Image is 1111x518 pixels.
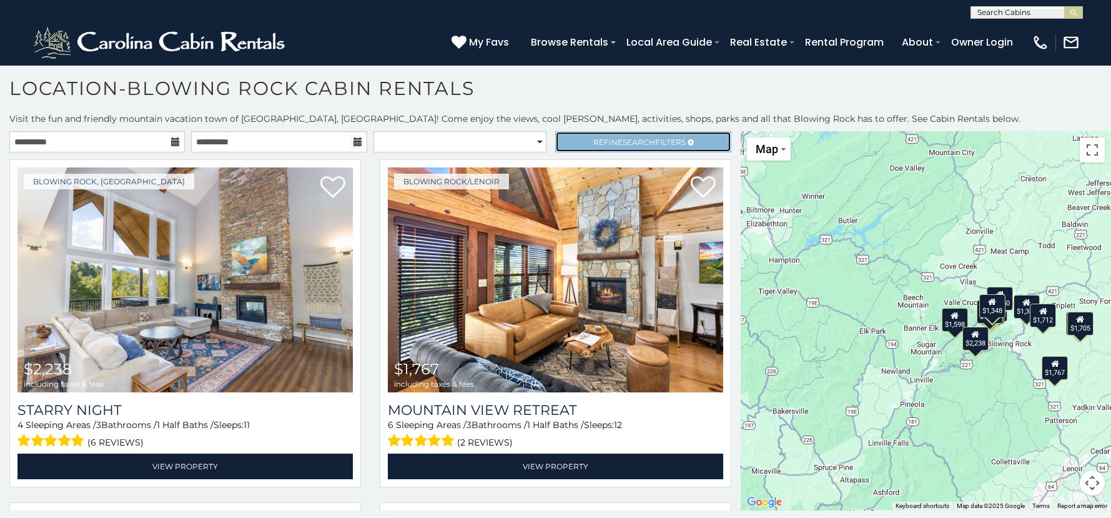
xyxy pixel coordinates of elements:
[724,31,793,53] a: Real Estate
[1032,34,1049,51] img: phone-regular-white.png
[962,327,989,351] div: $2,238
[1062,34,1080,51] img: mail-regular-white.png
[24,380,104,388] span: including taxes & fees
[157,419,214,431] span: 1 Half Baths /
[452,34,512,51] a: My Favs
[945,31,1019,53] a: Owner Login
[1042,356,1069,379] div: $1,767
[747,137,791,161] button: Change map style
[24,360,72,378] span: $2,238
[17,419,23,431] span: 4
[1080,137,1105,162] button: Toggle fullscreen view
[744,494,785,511] a: Open this area in Google Maps (opens a new window)
[623,137,655,147] span: Search
[957,502,1025,509] span: Map data ©2025 Google
[896,31,939,53] a: About
[87,434,144,451] span: (6 reviews)
[388,454,723,479] a: View Property
[896,502,949,511] button: Keyboard shortcuts
[987,287,1014,311] div: $1,350
[1032,502,1050,509] a: Terms (opens in new tab)
[756,142,778,156] span: Map
[17,167,353,392] img: Starry Night
[388,402,723,419] a: Mountain View Retreat
[942,308,968,332] div: $1,598
[394,174,509,189] a: Blowing Rock/Lenoir
[467,419,472,431] span: 3
[1057,502,1107,509] a: Report a map error
[979,301,1005,324] div: $1,141
[525,31,615,53] a: Browse Rentals
[394,380,474,388] span: including taxes & fees
[593,137,686,147] span: Refine Filters
[1080,471,1105,496] button: Map camera controls
[979,294,1005,318] div: $1,348
[388,419,393,431] span: 6
[24,174,194,189] a: Blowing Rock, [GEOGRAPHIC_DATA]
[17,167,353,392] a: Starry Night $2,238 including taxes & fees
[96,419,101,431] span: 3
[1030,303,1057,327] div: $1,712
[527,419,584,431] span: 1 Half Baths /
[31,24,290,61] img: White-1-2.png
[394,360,439,378] span: $1,767
[555,131,731,152] a: RefineSearchFilters
[388,419,723,451] div: Sleeping Areas / Bathrooms / Sleeps:
[17,419,353,451] div: Sleeping Areas / Bathrooms / Sleeps:
[691,175,716,201] a: Add to favorites
[320,175,345,201] a: Add to favorites
[614,419,622,431] span: 12
[1014,294,1040,318] div: $1,383
[388,167,723,392] img: Mountain View Retreat
[244,419,250,431] span: 11
[981,301,1002,325] div: $814
[744,494,785,511] img: Google
[620,31,718,53] a: Local Area Guide
[469,34,509,50] span: My Favs
[799,31,890,53] a: Rental Program
[17,454,353,479] a: View Property
[388,167,723,392] a: Mountain View Retreat $1,767 including taxes & fees
[457,434,513,451] span: (2 reviews)
[1067,311,1094,335] div: $1,705
[17,402,353,419] a: Starry Night
[977,300,1004,324] div: $1,157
